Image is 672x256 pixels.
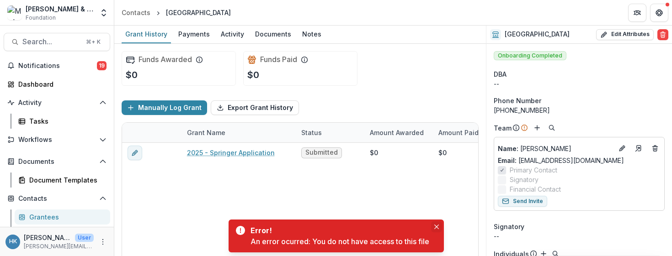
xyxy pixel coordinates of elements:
span: Email: [498,157,517,164]
button: Close [431,221,442,232]
div: Grant Name [181,123,296,142]
div: Amount Paid [433,123,501,142]
button: Get Help [650,4,668,22]
div: Documents [251,27,295,41]
a: Document Templates [15,172,110,188]
div: -- [494,79,665,89]
span: Documents [18,158,96,166]
button: Send Invite [498,196,547,207]
button: Notifications19 [4,58,110,73]
button: Search... [4,33,110,51]
div: $0 [370,148,378,157]
button: Delete [657,29,668,40]
div: [PERSON_NAME] & [PERSON_NAME] Charitable Fund [26,4,94,14]
h2: Funds Awarded [139,55,192,64]
a: 2025 - Springer Application [187,148,275,157]
div: Activity [217,27,248,41]
a: Dashboard [4,77,110,92]
button: Edit [617,143,628,154]
a: Contacts [118,6,154,19]
button: Add [532,122,543,133]
button: Edit Attributes [596,29,654,40]
div: Amount Awarded [364,128,429,137]
a: Name: [PERSON_NAME] [498,144,613,153]
a: Go to contact [631,141,646,156]
button: edit [128,146,142,160]
span: Submitted [305,149,338,157]
button: Open Contacts [4,191,110,206]
div: Error! [251,225,426,236]
div: Document Templates [29,175,103,185]
span: 19 [97,61,107,70]
span: Contacts [18,195,96,203]
span: Onboarding Completed [494,51,566,60]
h2: [GEOGRAPHIC_DATA] [505,31,570,38]
a: Communications [15,226,110,241]
span: Activity [18,99,96,107]
button: Export Grant History [211,100,299,115]
p: Amount Paid [438,128,479,137]
div: Amount Awarded [364,123,433,142]
div: Hannah Kaplan [9,239,17,245]
a: Email: [EMAIL_ADDRESS][DOMAIN_NAME] [498,156,624,165]
button: Partners [628,4,646,22]
span: Foundation [26,14,56,22]
p: Team [494,123,512,133]
span: Phone Number [494,96,541,105]
div: Dashboard [18,79,103,89]
a: Grantees [15,209,110,225]
button: Search [546,122,557,133]
div: Status [296,123,364,142]
span: Name : [498,145,518,152]
span: Signatory [494,222,524,231]
a: Payments [175,26,213,43]
span: Notifications [18,62,97,70]
p: User [75,234,94,242]
div: Grantees [29,212,103,222]
button: Open entity switcher [97,4,110,22]
span: DBA [494,69,507,79]
div: Status [296,128,327,137]
button: Open Documents [4,154,110,169]
button: Deletes [650,143,661,154]
span: Primary Contact [510,165,557,175]
div: $0 [438,148,447,157]
span: Financial Contact [510,184,561,194]
a: Grant History [122,26,171,43]
div: Grant Name [181,128,231,137]
p: $0 [126,68,138,82]
div: -- [494,231,665,241]
button: Open Activity [4,95,110,110]
div: Payments [175,27,213,41]
span: Signatory [510,175,539,184]
div: Tasks [29,116,103,126]
button: More [97,236,108,247]
span: Search... [22,37,80,46]
div: Notes [299,27,325,41]
nav: breadcrumb [118,6,235,19]
div: Grant History [122,27,171,41]
div: An error ocurred: You do not have access to this file [251,236,429,247]
span: Workflows [18,136,96,144]
div: Contacts [122,8,150,17]
div: ⌘ + K [84,37,102,47]
button: Manually Log Grant [122,100,207,115]
a: Notes [299,26,325,43]
a: Tasks [15,114,110,129]
p: [PERSON_NAME][EMAIL_ADDRESS][DOMAIN_NAME] [24,242,94,251]
button: Open Workflows [4,132,110,147]
a: Activity [217,26,248,43]
p: [PERSON_NAME] [498,144,613,153]
a: Documents [251,26,295,43]
img: Michael & Dana Springer Charitable Fund [7,5,22,20]
div: [GEOGRAPHIC_DATA] [166,8,231,17]
h2: Funds Paid [260,55,297,64]
p: [PERSON_NAME] [24,233,71,242]
div: [PHONE_NUMBER] [494,105,665,115]
p: $0 [247,68,259,82]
